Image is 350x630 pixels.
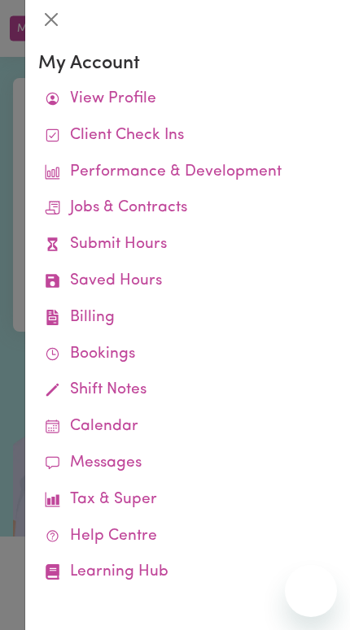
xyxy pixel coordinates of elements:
a: Calendar [38,409,337,445]
a: Messages [38,445,337,482]
a: Learning Hub [38,554,337,591]
h3: My Account [38,52,337,75]
a: Client Check Ins [38,118,337,154]
a: Help Centre [38,519,337,555]
a: Shift Notes [38,372,337,409]
a: Tax & Super [38,482,337,519]
a: Billing [38,300,337,337]
button: Close [38,7,64,33]
iframe: Button to launch messaging window [285,565,337,617]
a: Bookings [38,337,337,373]
a: Performance & Development [38,154,337,191]
a: Jobs & Contracts [38,190,337,227]
a: Saved Hours [38,263,337,300]
a: View Profile [38,81,337,118]
a: Submit Hours [38,227,337,263]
